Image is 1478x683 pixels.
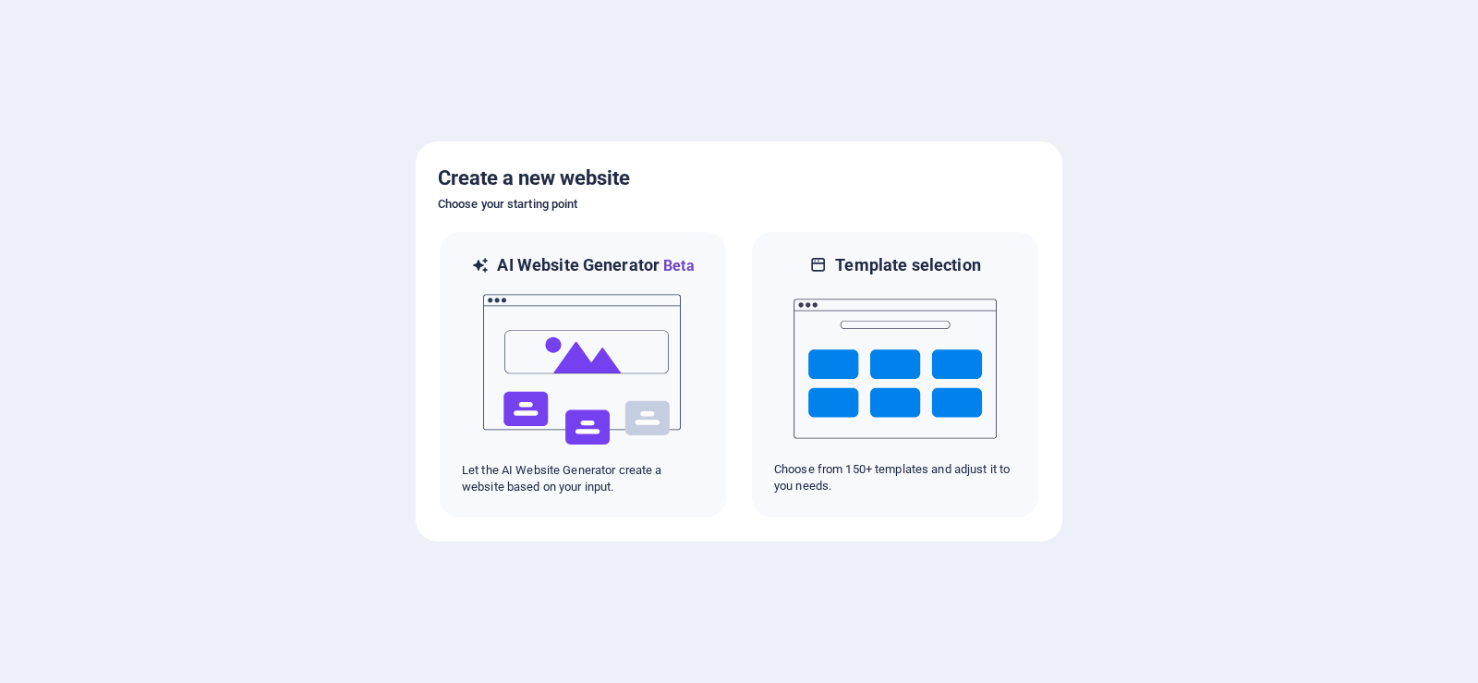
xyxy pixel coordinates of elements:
[481,277,684,462] img: ai
[660,257,695,274] span: Beta
[750,230,1040,519] div: Template selectionChoose from 150+ templates and adjust it to you needs.
[774,461,1016,494] p: Choose from 150+ templates and adjust it to you needs.
[835,254,980,276] h6: Template selection
[497,254,694,277] h6: AI Website Generator
[438,164,1040,193] h5: Create a new website
[438,193,1040,215] h6: Choose your starting point
[438,230,728,519] div: AI Website GeneratorBetaaiLet the AI Website Generator create a website based on your input.
[462,462,704,495] p: Let the AI Website Generator create a website based on your input.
